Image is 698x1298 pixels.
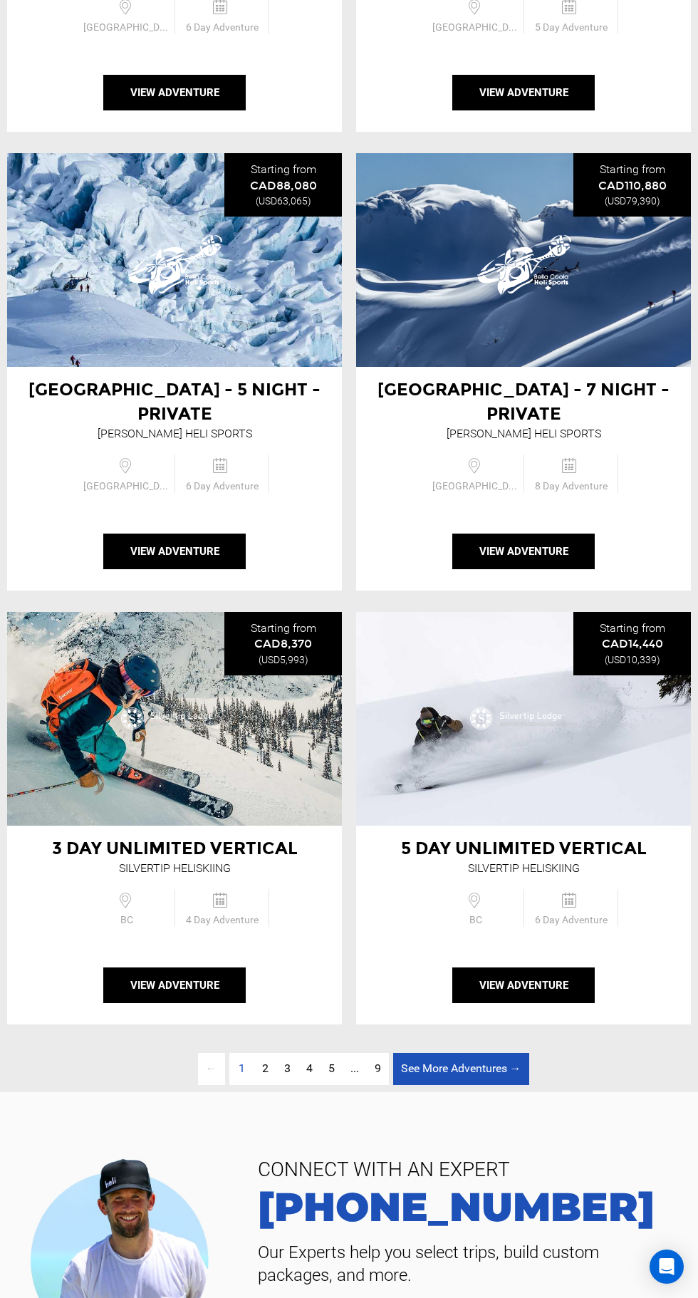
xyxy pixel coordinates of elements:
[393,1053,529,1085] a: See More Adventures → page
[306,1061,313,1075] span: 4
[259,654,308,665] span: (USD5,993)
[328,1061,335,1075] span: 5
[80,479,174,493] span: [GEOGRAPHIC_DATA]
[650,1250,684,1284] div: Open Intercom Messenger
[80,20,174,34] span: [GEOGRAPHIC_DATA]
[256,195,311,207] span: (USD63,065)
[401,838,647,858] span: 5 Day Unlimited Vertical
[103,967,246,1003] button: View Adventure
[28,379,321,424] span: [GEOGRAPHIC_DATA] - 5 Night - Private
[175,479,269,493] span: 6 Day Adventure
[175,913,269,927] span: 4 Day Adventure
[600,162,665,176] span: Starting from
[103,75,246,110] button: View Adventure
[598,179,667,192] span: CAD110,880
[605,195,660,207] span: (USD79,390)
[121,673,228,765] img: images
[247,1241,677,1287] span: Our Experts help you select trips, build custom packages, and more.
[452,967,595,1003] button: View Adventure
[602,637,663,650] span: CAD14,440
[524,20,618,34] span: 5 Day Adventure
[429,913,523,927] span: BC
[429,20,523,34] span: [GEOGRAPHIC_DATA]
[52,838,298,858] span: 3 Day Unlimited Vertical
[251,162,316,176] span: Starting from
[452,534,595,569] button: View Adventure
[452,75,595,110] button: View Adventure
[375,1061,381,1075] span: 9
[350,1061,359,1075] span: ...
[198,1053,225,1085] span: ←
[119,861,231,877] div: Silvertip Heliskiing
[524,913,618,927] span: 6 Day Adventure
[254,637,312,650] span: CAD8,370
[247,1153,677,1187] span: CONNECT WITH AN EXPERT
[80,913,174,927] span: BC
[429,479,523,493] span: [GEOGRAPHIC_DATA]
[284,1061,291,1075] span: 3
[175,20,269,34] span: 6 Day Adventure
[103,534,246,569] button: View Adventure
[231,1053,253,1085] span: 1
[447,426,601,442] div: [PERSON_NAME] Heli Sports
[605,654,660,665] span: (USD10,339)
[98,426,252,442] div: [PERSON_NAME] Heli Sports
[524,479,618,493] span: 8 Day Adventure
[250,179,317,192] span: CAD88,080
[247,1187,677,1227] a: [PHONE_NUMBER]
[170,1053,529,1085] ul: Pagination
[121,214,228,306] img: images
[470,673,577,765] img: images
[600,621,665,635] span: Starting from
[468,861,580,877] div: Silvertip Heliskiing
[377,379,670,424] span: [GEOGRAPHIC_DATA] - 7 Night - Private
[262,1061,269,1075] span: 2
[470,214,577,306] img: images
[251,621,316,635] span: Starting from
